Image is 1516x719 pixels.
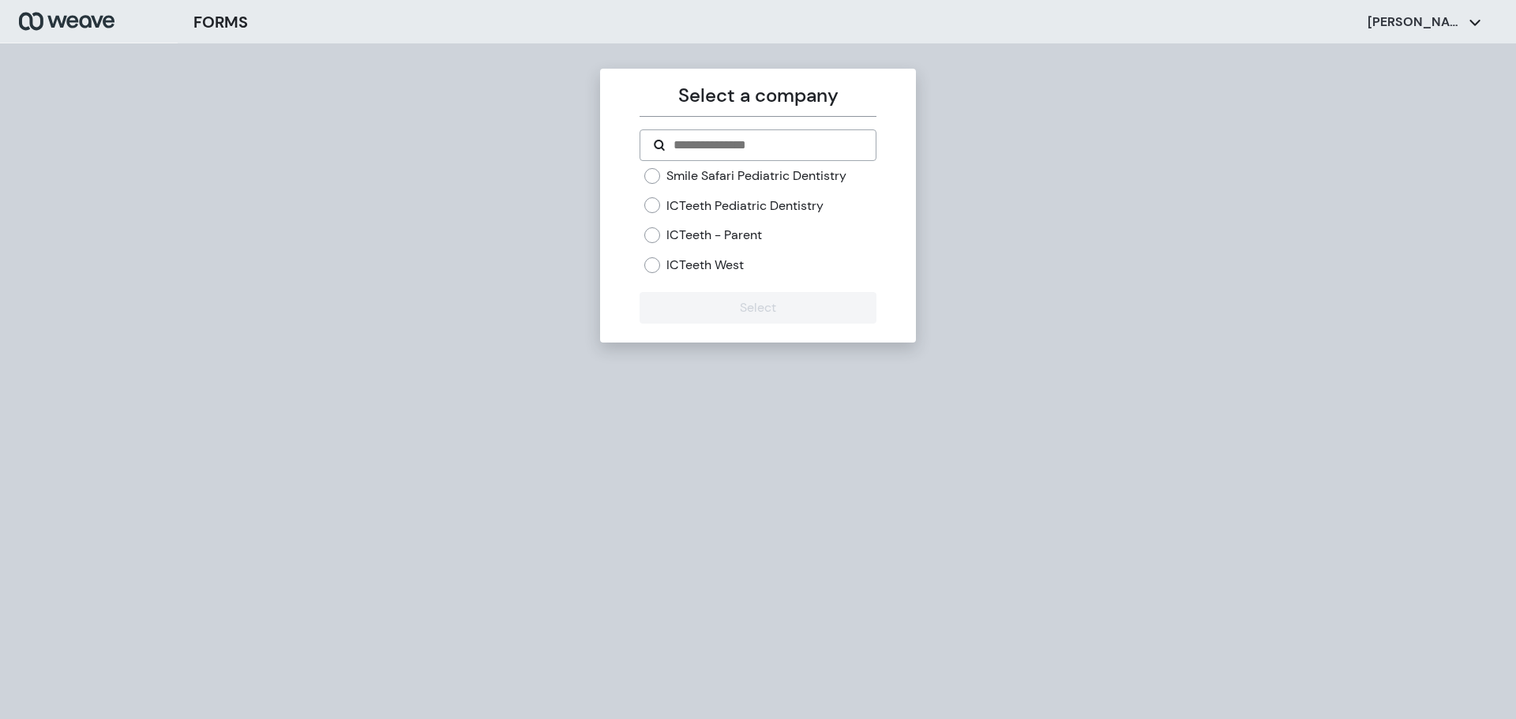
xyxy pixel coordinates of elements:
label: Smile Safari Pediatric Dentistry [666,167,846,185]
label: ICTeeth West [666,257,744,274]
label: ICTeeth Pediatric Dentistry [666,197,824,215]
p: [PERSON_NAME] [1368,13,1462,31]
input: Search [672,136,862,155]
button: Select [640,292,876,324]
p: Select a company [640,81,876,110]
label: ICTeeth - Parent [666,227,762,244]
h3: FORMS [193,10,248,34]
